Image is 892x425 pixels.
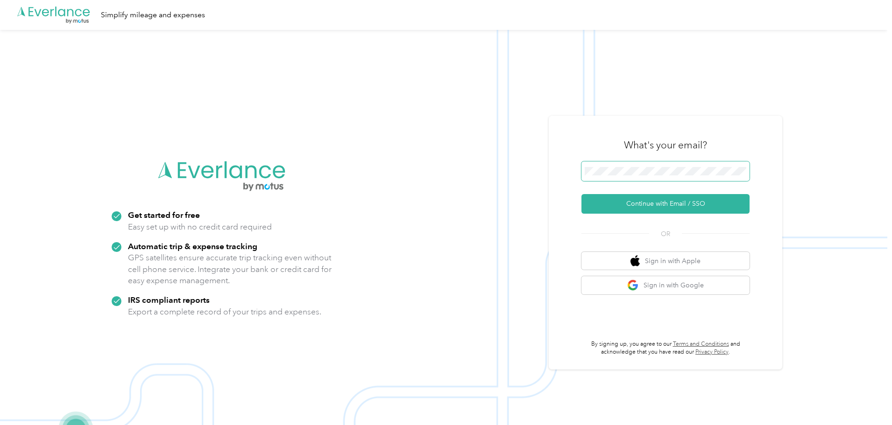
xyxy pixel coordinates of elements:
[101,9,205,21] div: Simplify mileage and expenses
[630,255,640,267] img: apple logo
[581,340,750,356] p: By signing up, you agree to our and acknowledge that you have read our .
[673,341,729,348] a: Terms and Conditions
[128,221,272,233] p: Easy set up with no credit card required
[128,210,200,220] strong: Get started for free
[581,252,750,270] button: apple logoSign in with Apple
[581,194,750,214] button: Continue with Email / SSO
[128,241,257,251] strong: Automatic trip & expense tracking
[128,306,321,318] p: Export a complete record of your trips and expenses.
[128,252,332,286] p: GPS satellites ensure accurate trip tracking even without cell phone service. Integrate your bank...
[695,348,729,355] a: Privacy Policy
[581,276,750,294] button: google logoSign in with Google
[624,139,707,152] h3: What's your email?
[627,279,639,291] img: google logo
[649,229,682,239] span: OR
[128,295,210,305] strong: IRS compliant reports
